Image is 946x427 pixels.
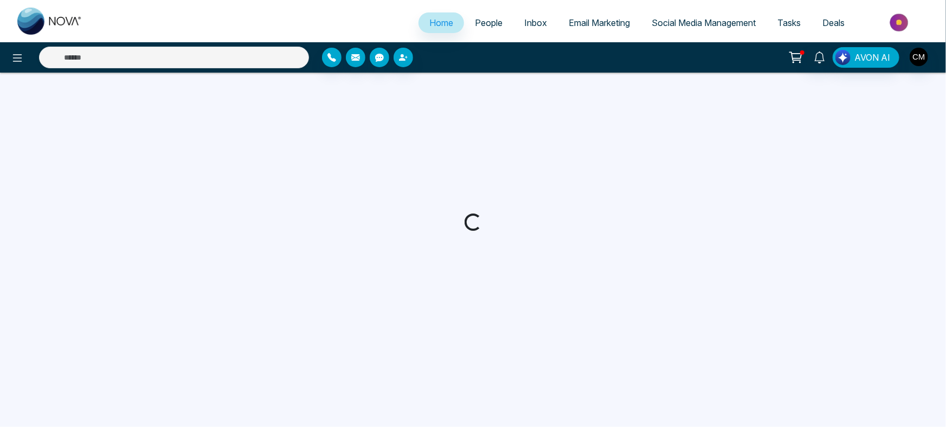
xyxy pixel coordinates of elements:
[513,12,558,33] a: Inbox
[419,12,464,33] a: Home
[833,47,899,68] button: AVON AI
[464,12,513,33] a: People
[641,12,767,33] a: Social Media Management
[17,8,82,35] img: Nova CRM Logo
[822,17,845,28] span: Deals
[652,17,756,28] span: Social Media Management
[861,10,939,35] img: Market-place.gif
[558,12,641,33] a: Email Marketing
[910,48,928,66] img: User Avatar
[524,17,547,28] span: Inbox
[569,17,630,28] span: Email Marketing
[429,17,453,28] span: Home
[835,50,851,65] img: Lead Flow
[777,17,801,28] span: Tasks
[854,51,890,64] span: AVON AI
[812,12,855,33] a: Deals
[475,17,503,28] span: People
[767,12,812,33] a: Tasks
